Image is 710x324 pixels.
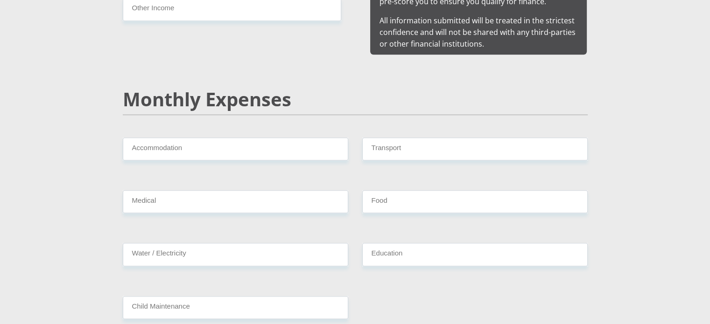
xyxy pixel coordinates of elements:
input: Expenses - Medical [123,190,348,213]
input: Expenses - Child Maintenance [123,296,348,319]
input: Expenses - Transport [362,138,588,160]
h2: Monthly Expenses [123,88,588,110]
input: Expenses - Water/Electricity [123,243,348,266]
input: Expenses - Education [362,243,588,266]
input: Expenses - Accommodation [123,138,348,160]
input: Expenses - Food [362,190,588,213]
